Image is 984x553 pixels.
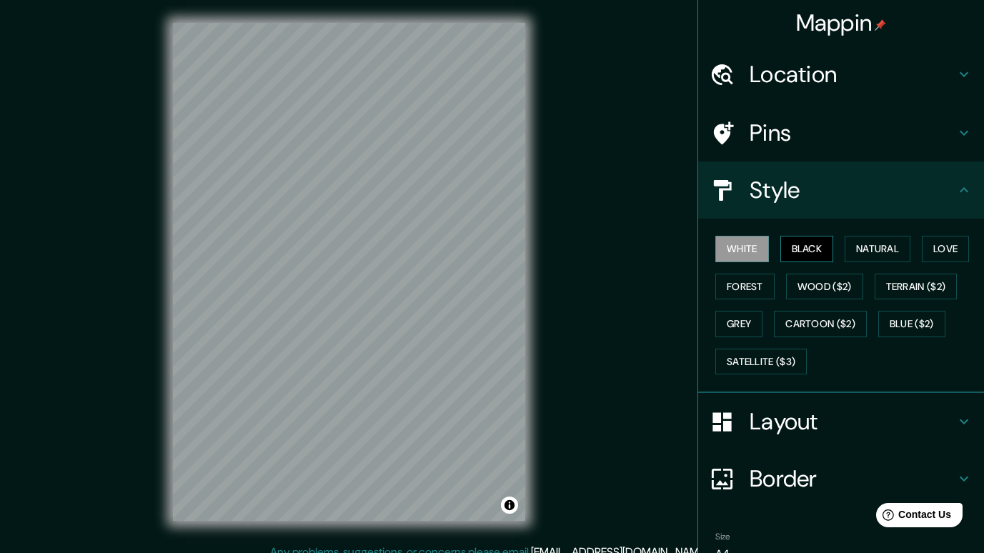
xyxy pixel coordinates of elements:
[750,60,955,89] h4: Location
[845,236,910,262] button: Natural
[857,497,968,537] iframe: Help widget launcher
[715,349,807,375] button: Satellite ($3)
[698,161,984,219] div: Style
[715,311,762,337] button: Grey
[501,497,518,514] button: Toggle attribution
[878,311,945,337] button: Blue ($2)
[750,119,955,147] h4: Pins
[875,274,958,300] button: Terrain ($2)
[780,236,834,262] button: Black
[875,19,886,31] img: pin-icon.png
[750,407,955,436] h4: Layout
[750,464,955,493] h4: Border
[698,46,984,103] div: Location
[715,531,730,543] label: Size
[796,9,887,37] h4: Mappin
[698,104,984,161] div: Pins
[173,23,525,521] canvas: Map
[698,393,984,450] div: Layout
[774,311,867,337] button: Cartoon ($2)
[750,176,955,204] h4: Style
[715,274,775,300] button: Forest
[922,236,969,262] button: Love
[698,450,984,507] div: Border
[786,274,863,300] button: Wood ($2)
[715,236,769,262] button: White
